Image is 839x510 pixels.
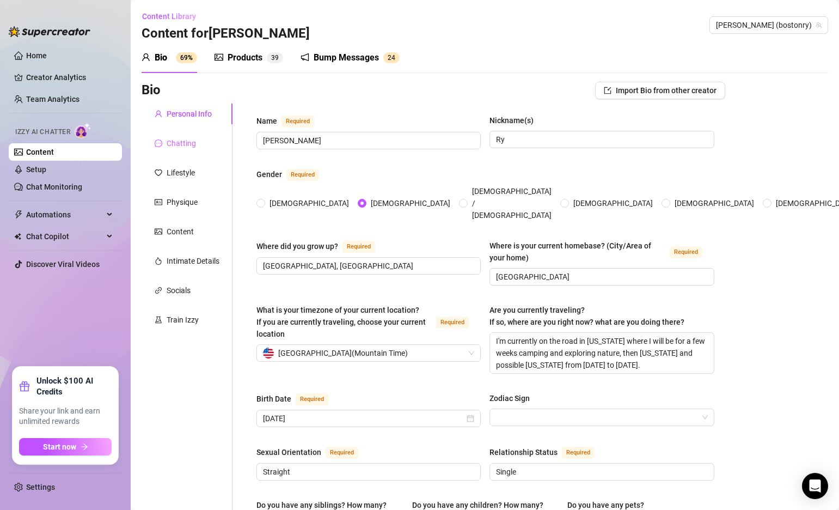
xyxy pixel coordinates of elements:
[36,375,112,397] strong: Unlock $100 AI Credits
[489,240,714,264] label: Where is your current homebase? (City/Area of your home)
[366,197,455,209] span: [DEMOGRAPHIC_DATA]
[167,167,195,179] div: Lifestyle
[14,233,21,240] img: Chat Copilot
[816,22,822,28] span: team
[256,393,291,405] div: Birth Date
[155,228,162,235] span: picture
[155,110,162,118] span: user
[167,226,194,238] div: Content
[256,115,277,127] div: Name
[256,392,340,405] label: Birth Date
[265,197,353,209] span: [DEMOGRAPHIC_DATA]
[14,210,23,219] span: thunderbolt
[15,127,70,137] span: Izzy AI Chatter
[489,114,541,126] label: Nickname(s)
[43,442,76,451] span: Start now
[167,137,196,149] div: Chatting
[167,314,199,326] div: Train Izzy
[256,168,331,181] label: Gender
[383,52,400,63] sup: 24
[263,135,472,147] input: Name
[278,345,408,361] span: [GEOGRAPHIC_DATA] ( Mountain Time )
[26,148,54,156] a: Content
[26,206,103,223] span: Automations
[26,228,103,245] span: Chat Copilot
[489,240,665,264] div: Where is your current homebase? (City/Area of your home)
[142,53,150,62] span: user
[155,139,162,147] span: message
[263,348,274,359] img: us
[468,185,556,221] span: [DEMOGRAPHIC_DATA] / [DEMOGRAPHIC_DATA]
[142,82,161,99] h3: Bio
[314,51,379,64] div: Bump Messages
[26,51,47,60] a: Home
[489,306,684,326] span: Are you currently traveling? If so, where are you right now? what are you doing there?
[281,116,314,127] span: Required
[215,53,223,62] span: picture
[142,8,205,25] button: Content Library
[271,54,275,62] span: 3
[496,466,705,478] input: Relationship Status
[142,12,196,21] span: Content Library
[9,26,90,37] img: logo-BBDzfeDw.svg
[275,54,279,62] span: 9
[489,392,537,404] label: Zodiac Sign
[489,446,558,458] div: Relationship Status
[19,406,112,427] span: Share your link and earn unlimited rewards
[391,54,395,62] span: 4
[569,197,657,209] span: [DEMOGRAPHIC_DATA]
[167,196,198,208] div: Physique
[167,108,212,120] div: Personal Info
[286,169,319,181] span: Required
[562,447,595,459] span: Required
[26,69,113,86] a: Creator Analytics
[19,381,30,392] span: gift
[263,260,472,272] input: Where did you grow up?
[301,53,309,62] span: notification
[716,17,822,33] span: Ryan (bostonry)
[26,483,55,491] a: Settings
[802,473,828,499] div: Open Intercom Messenger
[263,412,464,424] input: Birth Date
[256,114,326,127] label: Name
[155,169,162,177] span: heart
[26,183,82,191] a: Chat Monitoring
[256,446,321,458] div: Sexual Orientation
[489,392,530,404] div: Zodiac Sign
[604,87,611,94] span: import
[19,438,112,456] button: Start nowarrow-right
[436,317,469,329] span: Required
[489,114,534,126] div: Nickname(s)
[489,446,607,459] label: Relationship Status
[326,447,358,459] span: Required
[670,246,702,258] span: Required
[256,446,370,459] label: Sexual Orientation
[26,260,100,269] a: Discover Viral Videos
[256,168,282,180] div: Gender
[167,284,191,296] div: Socials
[342,241,375,253] span: Required
[263,466,472,478] input: Sexual Orientation
[228,51,262,64] div: Products
[155,257,162,265] span: fire
[496,133,705,145] input: Nickname(s)
[670,197,758,209] span: [DEMOGRAPHIC_DATA]
[155,316,162,324] span: experiment
[256,306,426,338] span: What is your timezone of your current location? If you are currently traveling, choose your curre...
[81,443,88,451] span: arrow-right
[142,25,310,42] h3: Content for [PERSON_NAME]
[388,54,391,62] span: 2
[75,123,91,138] img: AI Chatter
[155,198,162,206] span: idcard
[490,333,713,373] textarea: I'm currently on the road in [US_STATE] where I will be for a few weeks camping and exploring nat...
[167,255,219,267] div: Intimate Details
[267,52,283,63] sup: 39
[496,271,705,283] input: Where is your current homebase? (City/Area of your home)
[296,393,328,405] span: Required
[616,86,716,95] span: Import Bio from other creator
[256,240,387,253] label: Where did you grow up?
[155,51,167,64] div: Bio
[256,240,338,252] div: Where did you grow up?
[155,287,162,294] span: link
[595,82,725,99] button: Import Bio from other creator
